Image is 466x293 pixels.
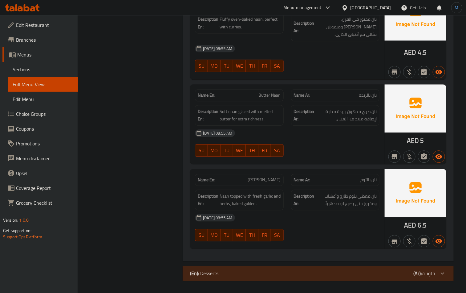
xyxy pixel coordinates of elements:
span: نان بالزبدة [359,92,377,98]
div: (En): Desserts(Ar):حلويات [183,266,454,281]
button: WE [233,229,246,241]
span: Promotions [16,140,73,147]
a: Coupons [2,121,78,136]
button: TH [246,229,258,241]
button: TU [221,60,233,72]
span: Soft naan glazed with melted butter for extra richness. [220,108,281,123]
span: TU [223,146,231,155]
span: Edit Menu [13,95,73,103]
strong: Description Ar: [294,192,314,207]
button: Purchased item [403,150,415,163]
button: FR [258,144,271,157]
button: FR [258,229,271,241]
button: MO [208,60,221,72]
span: FR [261,231,269,240]
a: Sections [8,62,78,77]
p: Desserts [190,270,218,277]
span: FR [261,61,269,70]
span: M [455,4,459,11]
span: FR [261,146,269,155]
span: SU [198,231,205,240]
span: Menu disclaimer [16,155,73,162]
button: Not branch specific item [388,150,401,163]
span: [DATE] 08:55 AM [201,215,235,221]
span: Choice Groups [16,110,73,118]
span: Naan topped with fresh garlic and herbs, baked golden. [220,192,281,207]
span: 6.5 [418,219,427,231]
span: MO [210,61,218,70]
span: Coupons [16,125,73,132]
span: TU [223,61,231,70]
a: Edit Restaurant [2,18,78,32]
span: 5 [420,135,424,147]
span: نان بالثوم [360,177,377,183]
a: Coverage Report [2,181,78,195]
span: AED [404,46,416,58]
button: SU [195,229,208,241]
strong: Name En: [198,177,215,183]
span: AED [407,135,419,147]
button: Purchased item [403,235,415,247]
button: WE [233,144,246,157]
span: MO [210,231,218,240]
span: Version: [3,216,18,224]
button: Purchased item [403,66,415,78]
strong: Description Ar: [294,19,314,35]
div: [GEOGRAPHIC_DATA] [351,4,391,11]
span: 4.5 [418,46,427,58]
button: TU [221,229,233,241]
span: Get support on: [3,227,31,235]
span: AED [404,219,416,231]
span: Menus [17,51,73,58]
span: SA [274,61,281,70]
span: SU [198,146,205,155]
a: Support.OpsPlatform [3,233,42,241]
span: Upsell [16,170,73,177]
a: Choice Groups [2,107,78,121]
span: Butter Naan [259,92,281,98]
button: SA [271,60,284,72]
strong: Name Ar: [294,177,310,183]
button: Available [433,235,445,247]
span: TH [248,61,256,70]
span: [PERSON_NAME] [248,177,281,183]
span: Grocery Checklist [16,199,73,207]
button: SU [195,144,208,157]
span: WE [236,61,243,70]
span: Edit Restaurant [16,21,73,29]
a: Full Menu View [8,77,78,92]
a: Menu disclaimer [2,151,78,166]
span: WE [236,231,243,240]
span: نان مخبوز في الفرن، طري ومنفوش، مثالي مع أطباق الكاري. [316,15,377,38]
button: MO [208,229,221,241]
button: SU [195,60,208,72]
span: TH [248,231,256,240]
span: 1.0.0 [19,216,29,224]
strong: Name En: [198,92,215,98]
div: Menu-management [284,4,322,11]
button: Not has choices [418,150,430,163]
span: [DATE] 08:55 AM [201,46,235,52]
span: TH [248,146,256,155]
button: Not branch specific item [388,235,401,247]
button: Available [433,150,445,163]
a: Upsell [2,166,78,181]
span: SA [274,231,281,240]
a: Branches [2,32,78,47]
span: WE [236,146,243,155]
strong: Name Ar: [294,92,310,98]
span: SU [198,61,205,70]
button: TH [246,60,258,72]
strong: Description En: [198,192,218,207]
button: TH [246,144,258,157]
b: (En): [190,269,199,278]
span: نان طري مدهون بزبدة مذابة لإضافة مزيد من الغنى. [316,108,377,123]
span: Sections [13,66,73,73]
button: Available [433,66,445,78]
span: Fluffy oven-baked naan, perfect with curries. [220,15,281,31]
button: Not has choices [418,235,430,247]
strong: Description En: [198,15,218,31]
span: MO [210,146,218,155]
button: Not branch specific item [388,66,401,78]
span: Coverage Report [16,184,73,192]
